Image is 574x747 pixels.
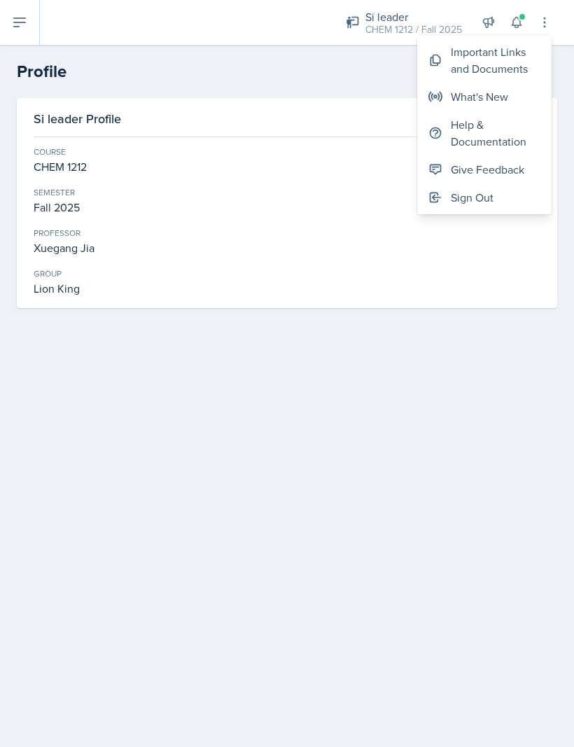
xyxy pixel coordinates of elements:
div: CHEM 1212 / Fall 2025 [365,22,462,37]
div: Fall 2025 [34,199,540,216]
div: Give Feedback [451,161,524,178]
div: Xuegang Jia [34,239,540,256]
button: What's New [417,83,552,111]
div: What's New [451,88,508,105]
div: Si leader [365,8,462,25]
div: Important Links and Documents [451,43,540,77]
div: Group [34,267,540,280]
h3: Si leader Profile [34,109,121,128]
div: CHEM 1212 [34,158,540,175]
div: Semester [34,186,540,199]
div: Help & Documentation [451,116,540,150]
h2: Profile [17,59,557,84]
button: Give Feedback [417,155,552,183]
div: Professor [34,227,540,239]
div: Course [34,146,540,158]
button: Help & Documentation [417,111,552,155]
button: Important Links and Documents [417,38,552,83]
button: Sign Out [417,183,552,211]
div: Sign Out [451,189,493,206]
div: Lion King [34,280,540,297]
